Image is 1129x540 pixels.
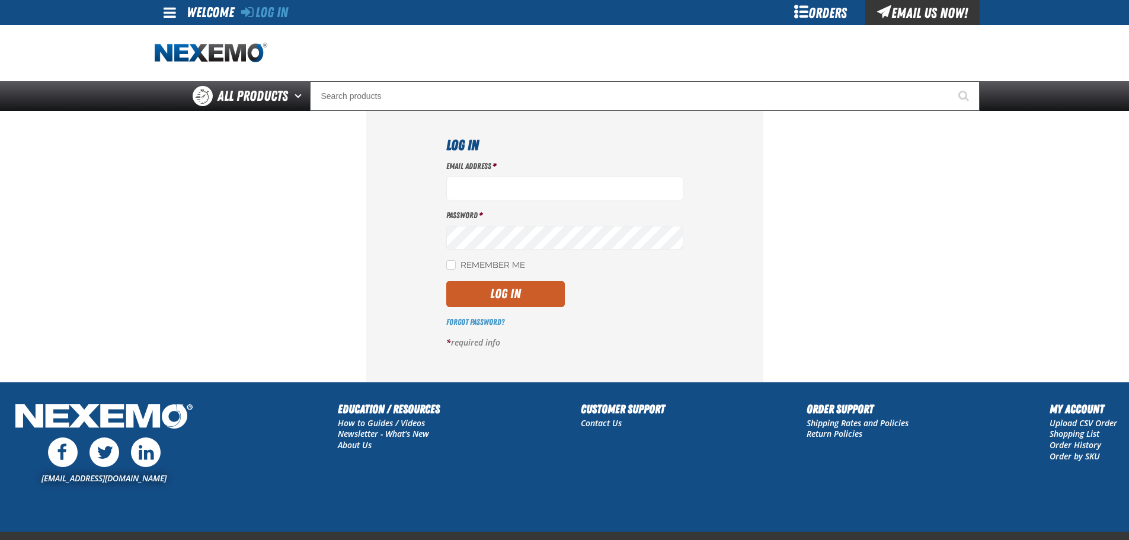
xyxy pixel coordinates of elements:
[218,85,288,107] span: All Products
[338,417,425,429] a: How to Guides / Videos
[1050,417,1117,429] a: Upload CSV Order
[155,43,267,63] img: Nexemo logo
[446,210,683,221] label: Password
[807,417,909,429] a: Shipping Rates and Policies
[290,81,310,111] button: Open All Products pages
[807,400,909,418] h2: Order Support
[446,337,683,349] p: required info
[446,317,504,327] a: Forgot Password?
[155,43,267,63] a: Home
[1050,439,1101,450] a: Order History
[310,81,980,111] input: Search
[807,428,862,439] a: Return Policies
[581,400,665,418] h2: Customer Support
[12,400,196,435] img: Nexemo Logo
[446,161,683,172] label: Email Address
[950,81,980,111] button: Start Searching
[1050,450,1100,462] a: Order by SKU
[338,428,429,439] a: Newsletter - What's New
[338,400,440,418] h2: Education / Resources
[1050,400,1117,418] h2: My Account
[338,439,372,450] a: About Us
[41,472,167,484] a: [EMAIL_ADDRESS][DOMAIN_NAME]
[241,4,288,21] a: Log In
[1050,428,1099,439] a: Shopping List
[446,135,683,156] h1: Log In
[446,260,525,271] label: Remember Me
[446,260,456,270] input: Remember Me
[581,417,622,429] a: Contact Us
[446,281,565,307] button: Log In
